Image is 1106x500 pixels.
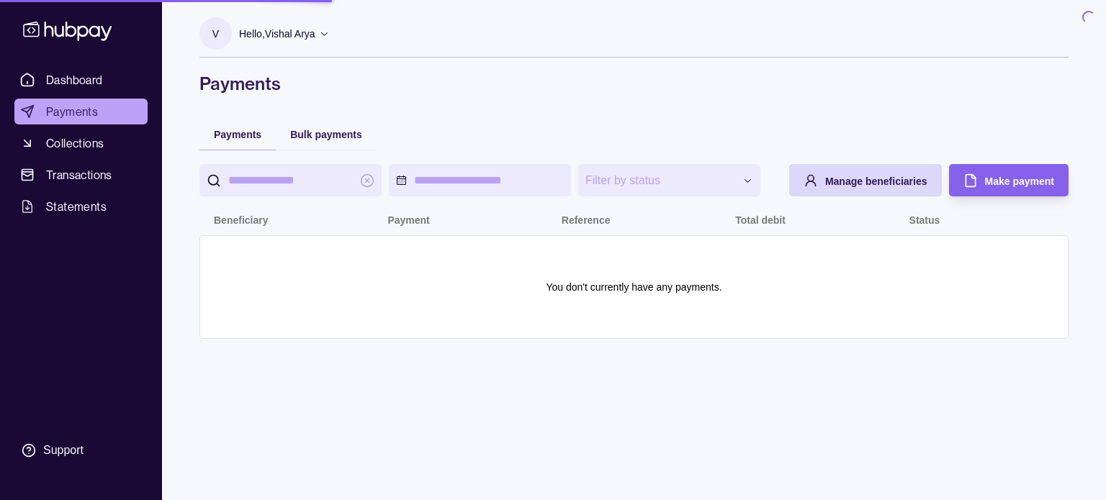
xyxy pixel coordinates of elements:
[239,26,315,42] p: Hello, Vishal Arya
[212,26,219,42] p: V
[735,214,786,226] p: Total debit
[546,279,721,295] p: You don't currently have any payments.
[46,71,103,88] span: Dashboard
[14,67,148,93] a: Dashboard
[949,164,1069,196] button: Make payment
[46,103,98,120] span: Payments
[14,435,148,465] a: Support
[985,176,1054,187] span: Make payment
[228,164,353,196] input: search
[46,198,107,215] span: Statements
[46,135,104,152] span: Collections
[387,214,429,226] p: Payment
[214,129,261,140] span: Payments
[290,129,362,140] span: Bulk payments
[789,164,942,196] button: Manage beneficiaries
[46,166,112,183] span: Transactions
[14,99,148,124] a: Payments
[562,214,611,226] p: Reference
[909,214,940,226] p: Status
[43,442,84,458] div: Support
[14,162,148,188] a: Transactions
[14,130,148,156] a: Collections
[14,194,148,219] a: Statements
[825,176,927,187] span: Manage beneficiaries
[199,72,1069,95] h1: Payments
[214,214,268,226] p: Beneficiary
